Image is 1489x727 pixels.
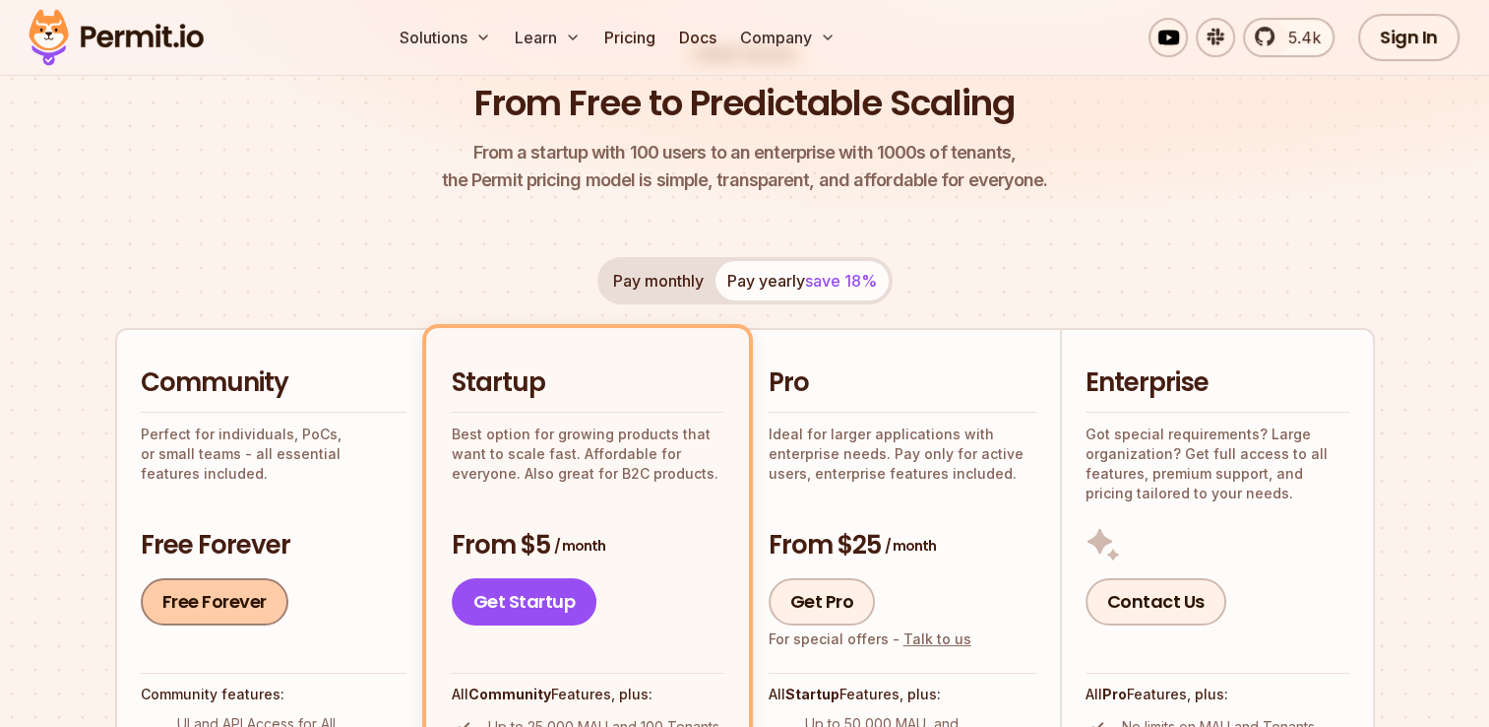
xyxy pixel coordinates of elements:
[452,425,723,484] p: Best option for growing products that want to scale fast. Affordable for everyone. Also great for...
[596,18,663,57] a: Pricing
[20,4,213,71] img: Permit logo
[452,685,723,704] h4: All Features, plus:
[1086,578,1226,626] a: Contact Us
[452,528,723,563] h3: From $5
[1086,365,1349,401] h2: Enterprise
[452,578,597,626] a: Get Startup
[507,18,589,57] button: Learn
[671,18,724,57] a: Docs
[769,629,971,649] div: For special offers -
[601,261,715,300] button: Pay monthly
[769,685,1036,704] h4: All Features, plus:
[468,686,551,702] strong: Community
[442,139,1048,194] p: the Permit pricing model is simple, transparent, and affordable for everyone.
[1243,18,1334,57] a: 5.4k
[1276,26,1321,49] span: 5.4k
[885,536,936,556] span: / month
[141,685,406,704] h4: Community features:
[769,528,1036,563] h3: From $25
[141,365,406,401] h2: Community
[785,686,839,702] strong: Startup
[452,365,723,401] h2: Startup
[1358,14,1459,61] a: Sign In
[141,578,288,626] a: Free Forever
[442,139,1048,166] span: From a startup with 100 users to an enterprise with 1000s of tenants,
[1086,685,1349,704] h4: All Features, plus:
[141,528,406,563] h3: Free Forever
[392,18,499,57] button: Solutions
[554,536,605,556] span: / month
[474,79,1015,128] h1: From Free to Predictable Scaling
[141,425,406,484] p: Perfect for individuals, PoCs, or small teams - all essential features included.
[903,630,971,647] a: Talk to us
[732,18,843,57] button: Company
[769,578,876,626] a: Get Pro
[769,365,1036,401] h2: Pro
[1102,686,1127,702] strong: Pro
[1086,425,1349,503] p: Got special requirements? Large organization? Get full access to all features, premium support, a...
[769,425,1036,484] p: Ideal for larger applications with enterprise needs. Pay only for active users, enterprise featur...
